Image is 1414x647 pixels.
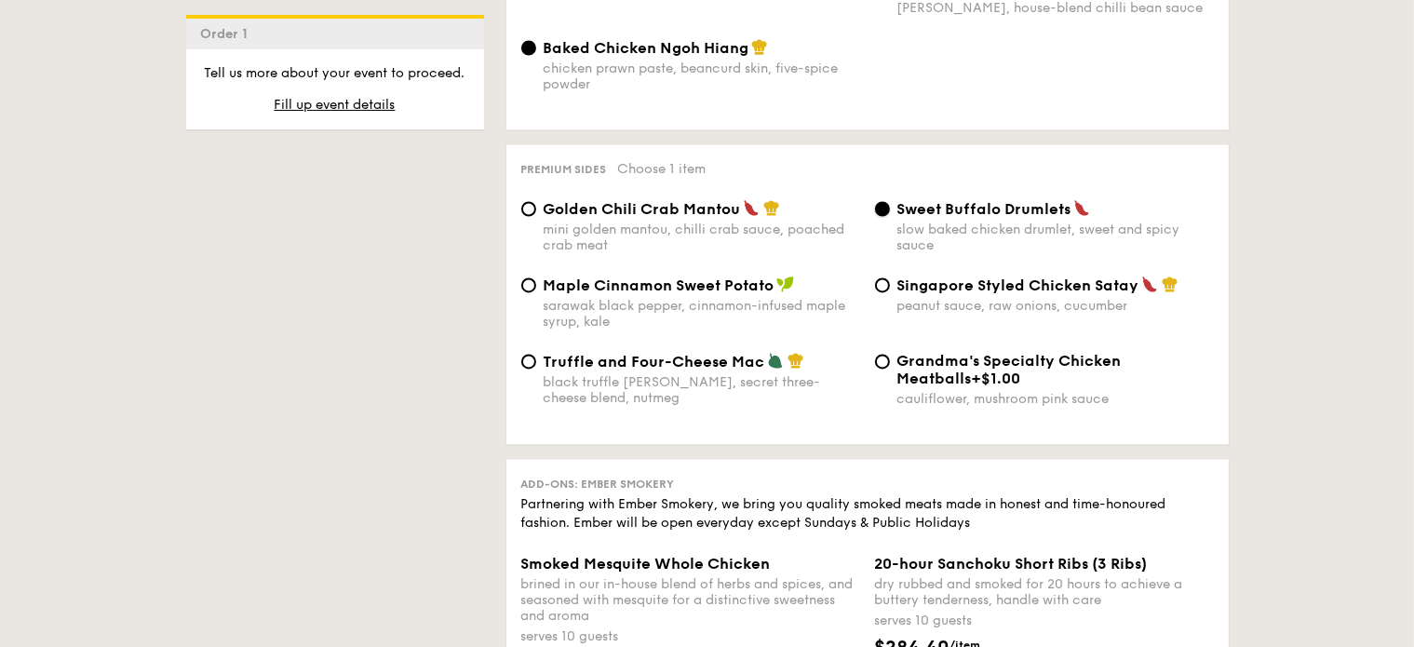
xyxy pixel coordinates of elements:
input: Grandma's Specialty Chicken Meatballs+$1.00cauliflower, mushroom pink sauce [875,354,890,369]
div: brined in our in-house blend of herbs and spices, and seasoned with mesquite for a distinctive sw... [521,576,860,624]
span: +$1.00 [972,370,1021,387]
div: dry rubbed and smoked for 20 hours to achieve a buttery tenderness, handle with care [875,576,1214,608]
input: Golden Chili Crab Mantoumini golden mantou, chilli crab sauce, poached crab meat [521,201,536,216]
input: Baked Chicken Ngoh Hiangchicken prawn paste, beancurd skin, five-spice powder [521,40,536,55]
img: icon-spicy.37a8142b.svg [1073,199,1090,216]
span: Truffle and Four-Cheese Mac [544,353,765,371]
span: Fill up event details [275,97,396,113]
input: Maple Cinnamon Sweet Potatosarawak black pepper, cinnamon-infused maple syrup, kale [521,277,536,292]
div: sarawak black pepper, cinnamon-infused maple syrup, kale [544,298,860,330]
p: Tell us more about your event to proceed. [201,64,469,83]
img: icon-vegan.f8ff3823.svg [776,276,795,292]
img: icon-chef-hat.a58ddaea.svg [751,38,768,55]
span: Sweet Buffalo Drumlets [897,200,1071,218]
div: black truffle [PERSON_NAME], secret three-cheese blend, nutmeg [544,374,860,406]
span: Maple Cinnamon Sweet Potato [544,276,774,294]
div: Partnering with Ember Smokery, we bring you quality smoked meats made in honest and time-honoured... [521,495,1214,532]
span: Golden Chili Crab Mantou [544,200,741,218]
input: Truffle and Four-Cheese Macblack truffle [PERSON_NAME], secret three-cheese blend, nutmeg [521,354,536,369]
span: Singapore Styled Chicken Satay [897,276,1139,294]
span: Add-ons: Ember Smokery [521,478,675,491]
span: Smoked Mesquite Whole Chicken [521,555,771,573]
img: icon-spicy.37a8142b.svg [1141,276,1158,292]
img: icon-vegetarian.fe4039eb.svg [767,352,784,369]
span: Premium sides [521,163,607,176]
div: cauliflower, mushroom pink sauce [897,391,1214,407]
img: icon-chef-hat.a58ddaea.svg [763,199,780,216]
span: 20-hour Sanchoku Short Ribs (3 Ribs) [875,555,1148,573]
div: slow baked chicken drumlet, sweet and spicy sauce [897,222,1214,253]
div: serves 10 guests [875,612,1214,630]
img: icon-spicy.37a8142b.svg [743,199,760,216]
span: Grandma's Specialty Chicken Meatballs [897,352,1122,387]
div: serves 10 guests [521,627,860,646]
div: chicken prawn paste, beancurd skin, five-spice powder [544,61,860,92]
span: Baked Chicken Ngoh Hiang [544,39,749,57]
span: Choose 1 item [618,161,707,177]
input: Singapore Styled Chicken Sataypeanut sauce, raw onions, cucumber [875,277,890,292]
div: peanut sauce, raw onions, cucumber [897,298,1214,314]
img: icon-chef-hat.a58ddaea.svg [788,352,804,369]
span: Order 1 [201,26,256,42]
input: Sweet Buffalo Drumletsslow baked chicken drumlet, sweet and spicy sauce [875,201,890,216]
div: mini golden mantou, chilli crab sauce, poached crab meat [544,222,860,253]
img: icon-chef-hat.a58ddaea.svg [1162,276,1178,292]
